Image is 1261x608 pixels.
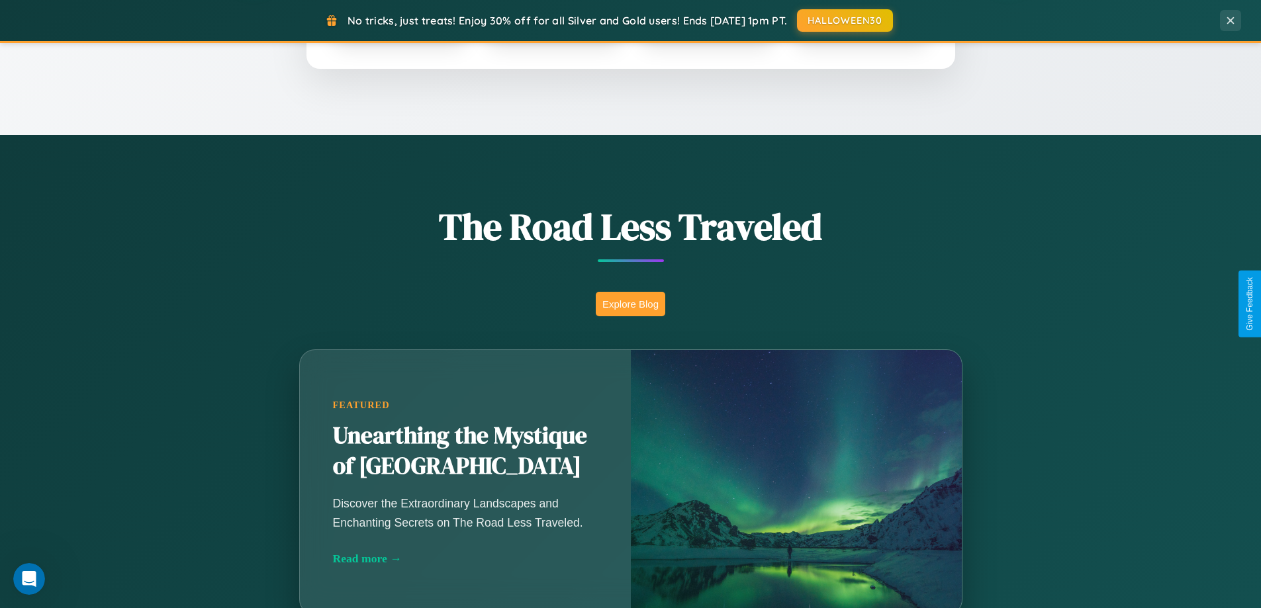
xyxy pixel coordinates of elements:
div: Give Feedback [1245,277,1254,331]
button: Explore Blog [596,292,665,316]
iframe: Intercom live chat [13,563,45,595]
p: Discover the Extraordinary Landscapes and Enchanting Secrets on The Road Less Traveled. [333,494,598,531]
button: HALLOWEEN30 [797,9,893,32]
h1: The Road Less Traveled [234,201,1028,252]
span: No tricks, just treats! Enjoy 30% off for all Silver and Gold users! Ends [DATE] 1pm PT. [348,14,787,27]
div: Featured [333,400,598,411]
div: Read more → [333,552,598,566]
h2: Unearthing the Mystique of [GEOGRAPHIC_DATA] [333,421,598,482]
